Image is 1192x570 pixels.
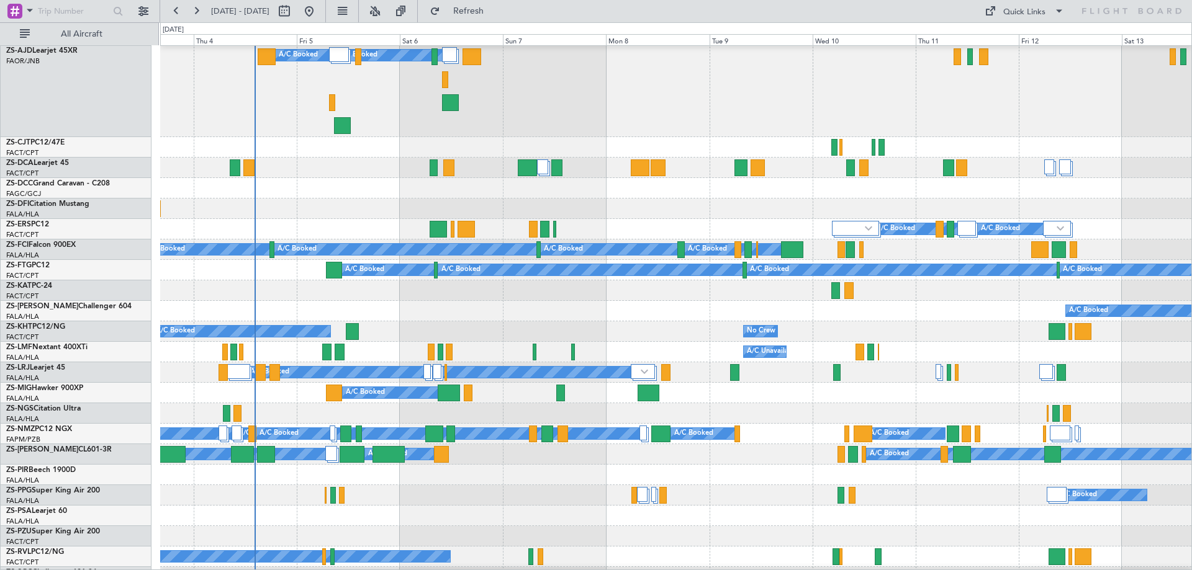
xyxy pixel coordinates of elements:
[865,226,872,231] img: arrow-gray.svg
[1003,6,1045,19] div: Quick Links
[606,34,709,45] div: Mon 8
[6,56,40,66] a: FAOR/JNB
[6,303,132,310] a: ZS-[PERSON_NAME]Challenger 604
[6,517,39,526] a: FALA/HLA
[6,435,40,444] a: FAPM/PZB
[6,241,29,249] span: ZS-FCI
[6,139,65,146] a: ZS-CJTPC12/47E
[641,369,648,374] img: arrow-gray.svg
[14,24,135,44] button: All Aircraft
[297,34,400,45] div: Fri 5
[6,487,32,494] span: ZS-PPG
[6,344,32,351] span: ZS-LMF
[32,30,131,38] span: All Aircraft
[6,180,33,187] span: ZS-DCC
[6,221,49,228] a: ZS-ERSPC12
[6,323,65,331] a: ZS-KHTPC12/NG
[38,2,109,20] input: Trip Number
[747,342,798,361] div: A/C Unavailable
[6,476,39,485] a: FALA/HLA
[194,34,297,45] div: Thu 4
[6,446,78,453] span: ZS-[PERSON_NAME]
[368,445,407,463] div: A/C Booked
[916,34,1019,45] div: Thu 11
[6,353,39,362] a: FALA/HLA
[6,200,89,208] a: ZS-DFICitation Mustang
[6,528,100,535] a: ZS-PZUSuper King Air 200
[345,261,384,279] div: A/C Booked
[278,240,317,259] div: A/C Booked
[6,537,38,546] a: FACT/CPT
[870,445,909,463] div: A/C Booked
[1057,226,1064,231] img: arrow-gray.svg
[544,240,583,259] div: A/C Booked
[6,332,38,342] a: FACT/CPT
[424,1,499,21] button: Refresh
[211,6,269,17] span: [DATE] - [DATE]
[6,148,38,158] a: FACT/CPT
[710,34,813,45] div: Tue 9
[6,558,38,567] a: FACT/CPT
[6,323,32,331] span: ZS-KHT
[6,405,81,412] a: ZS-NGSCitation Ultra
[6,528,32,535] span: ZS-PZU
[870,424,909,443] div: A/C Booked
[813,34,916,45] div: Wed 10
[6,47,78,55] a: ZS-AJDLearjet 45XR
[6,282,32,290] span: ZS-KAT
[6,446,112,453] a: ZS-[PERSON_NAME]CL601-3R
[6,466,76,474] a: ZS-PIRBeech 1900D
[6,385,32,392] span: ZS-MIG
[6,210,39,219] a: FALA/HLA
[6,405,34,412] span: ZS-NGS
[6,364,30,372] span: ZS-LRJ
[6,425,72,433] a: ZS-NMZPC12 NGX
[6,466,29,474] span: ZS-PIR
[6,496,39,505] a: FALA/HLA
[6,251,39,260] a: FALA/HLA
[6,169,38,178] a: FACT/CPT
[6,159,69,167] a: ZS-DCALearjet 45
[978,1,1070,21] button: Quick Links
[6,159,34,167] span: ZS-DCA
[163,25,184,35] div: [DATE]
[6,271,38,280] a: FACT/CPT
[6,47,32,55] span: ZS-AJD
[876,220,915,238] div: A/C Booked
[6,139,30,146] span: ZS-CJT
[6,189,41,198] a: FAGC/GCJ
[981,220,1020,238] div: A/C Booked
[6,373,39,383] a: FALA/HLA
[6,414,39,424] a: FALA/HLA
[1063,261,1102,279] div: A/C Booked
[6,394,39,403] a: FALA/HLA
[6,262,50,269] a: ZS-FTGPC12
[441,261,481,279] div: A/C Booked
[6,221,31,228] span: ZS-ERS
[6,344,88,351] a: ZS-LMFNextant 400XTi
[6,200,29,208] span: ZS-DFI
[6,312,39,321] a: FALA/HLA
[6,303,78,310] span: ZS-[PERSON_NAME]
[346,383,385,402] div: A/C Booked
[747,322,775,341] div: No Crew
[6,507,32,515] span: ZS-PSA
[6,180,110,187] a: ZS-DCCGrand Caravan - C208
[6,364,65,372] a: ZS-LRJLearjet 45
[6,262,32,269] span: ZS-FTG
[1019,34,1122,45] div: Fri 12
[6,548,64,556] a: ZS-RVLPC12/NG
[260,424,299,443] div: A/C Booked
[443,7,495,16] span: Refresh
[6,487,100,494] a: ZS-PPGSuper King Air 200
[146,240,185,259] div: A/C Booked
[6,241,76,249] a: ZS-FCIFalcon 900EX
[1058,486,1097,504] div: A/C Booked
[400,34,503,45] div: Sat 6
[6,548,31,556] span: ZS-RVL
[1069,301,1108,320] div: A/C Booked
[6,230,38,239] a: FACT/CPT
[6,292,38,301] a: FACT/CPT
[6,385,83,392] a: ZS-MIGHawker 900XP
[674,424,713,443] div: A/C Booked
